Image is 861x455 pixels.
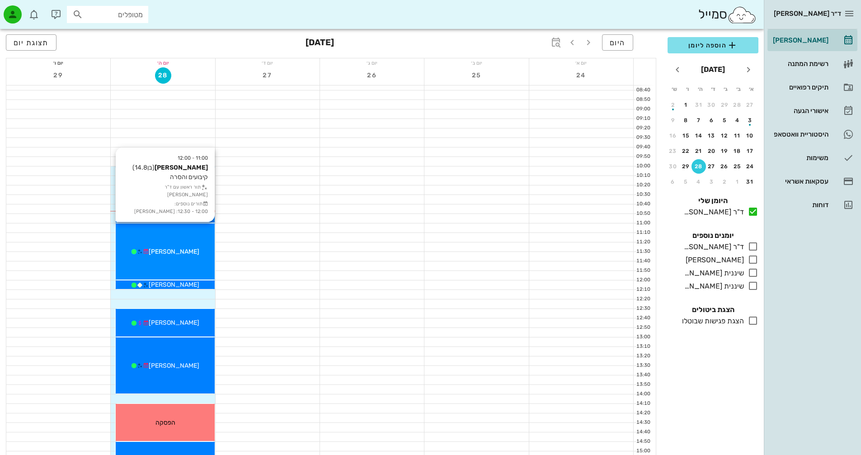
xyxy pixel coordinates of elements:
[771,131,828,138] div: היסטוריית וואטסאפ
[771,84,828,91] div: תיקים רפואיים
[730,159,745,174] button: 25
[680,207,744,218] div: ד"ר [PERSON_NAME]
[155,71,171,79] span: 28
[682,255,744,265] div: [PERSON_NAME]
[692,128,706,143] button: 14
[692,98,706,112] button: 31
[743,117,757,123] div: 3
[634,115,652,123] div: 09:10
[666,113,680,128] button: 9
[573,67,589,84] button: 24
[666,159,680,174] button: 30
[634,257,652,265] div: 11:40
[743,128,757,143] button: 10
[634,229,652,237] div: 11:10
[679,144,693,158] button: 22
[730,179,745,185] div: 1
[679,159,693,174] button: 29
[717,113,732,128] button: 5
[675,40,751,51] span: הוספה ליומן
[707,81,719,97] th: ד׳
[730,113,745,128] button: 4
[424,58,528,67] div: יום ב׳
[730,144,745,158] button: 18
[692,163,706,170] div: 28
[634,428,652,436] div: 14:40
[767,29,857,51] a: [PERSON_NAME]
[743,144,757,158] button: 17
[668,37,758,53] button: הוספה ליומן
[668,195,758,206] h4: היומן שלי
[743,113,757,128] button: 3
[692,133,706,139] div: 14
[740,62,757,78] button: חודש שעבר
[679,113,693,128] button: 8
[730,98,745,112] button: 28
[149,248,199,256] span: [PERSON_NAME]
[259,71,276,79] span: 27
[679,128,693,143] button: 15
[668,230,758,241] h4: יומנים נוספים
[634,438,652,446] div: 14:50
[767,123,857,145] a: היסטוריית וואטסאפ
[705,117,719,123] div: 6
[730,102,745,108] div: 28
[155,67,171,84] button: 28
[634,143,652,151] div: 09:40
[767,147,857,169] a: משימות
[717,144,732,158] button: 19
[306,34,334,52] h3: [DATE]
[692,113,706,128] button: 7
[727,6,757,24] img: SmileCloud logo
[634,86,652,94] div: 08:40
[771,60,828,67] div: רשימת המתנה
[634,191,652,199] div: 10:30
[149,319,199,327] span: [PERSON_NAME]
[730,128,745,143] button: 11
[634,314,652,322] div: 12:40
[692,179,706,185] div: 4
[634,352,652,360] div: 13:20
[666,144,680,158] button: 23
[666,179,680,185] div: 6
[634,409,652,417] div: 14:20
[679,133,693,139] div: 15
[216,58,320,67] div: יום ד׳
[634,343,652,351] div: 13:10
[717,148,732,154] div: 19
[679,102,693,108] div: 1
[694,81,706,97] th: ה׳
[767,171,857,192] a: עסקאות אשראי
[679,179,693,185] div: 5
[50,71,66,79] span: 29
[771,178,828,185] div: עסקאות אשראי
[705,102,719,108] div: 30
[634,181,652,189] div: 10:20
[364,67,380,84] button: 26
[705,159,719,174] button: 27
[730,117,745,123] div: 4
[634,134,652,142] div: 09:30
[634,238,652,246] div: 11:20
[634,248,652,256] div: 11:30
[730,175,745,189] button: 1
[666,128,680,143] button: 16
[573,71,589,79] span: 24
[717,102,732,108] div: 29
[634,162,652,170] div: 10:00
[743,148,757,154] div: 17
[50,67,66,84] button: 29
[634,276,652,284] div: 12:00
[743,175,757,189] button: 31
[469,71,485,79] span: 25
[743,102,757,108] div: 27
[634,219,652,227] div: 11:00
[634,362,652,370] div: 13:30
[679,175,693,189] button: 5
[634,381,652,389] div: 13:50
[678,316,744,327] div: הצגת פגישות שבוטלו
[666,117,680,123] div: 9
[705,98,719,112] button: 30
[14,38,49,47] span: תצוגת יום
[767,53,857,75] a: רשימת המתנה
